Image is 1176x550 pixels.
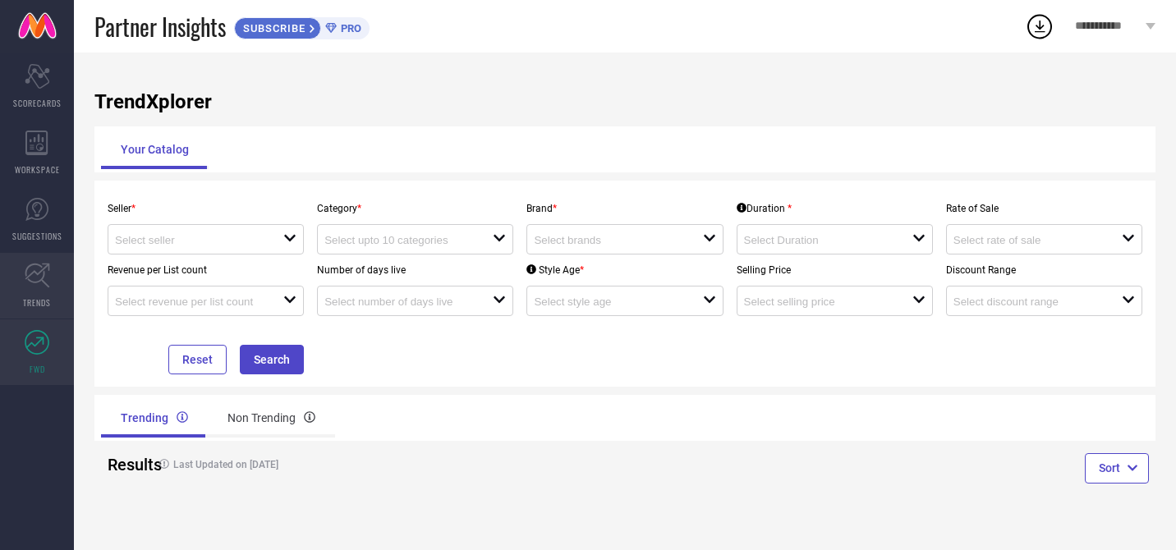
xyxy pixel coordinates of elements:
p: Brand [526,203,723,214]
p: Revenue per List count [108,264,304,276]
h4: Last Updated on [DATE] [151,459,569,470]
div: Style Age [526,264,584,276]
input: Select seller [115,234,267,246]
span: SCORECARDS [13,97,62,109]
p: Seller [108,203,304,214]
span: WORKSPACE [15,163,60,176]
span: Partner Insights [94,10,226,44]
input: Select selling price [744,296,896,308]
span: PRO [337,22,361,34]
input: Select revenue per list count [115,296,267,308]
h2: Results [108,455,138,474]
button: Search [240,345,304,374]
span: SUGGESTIONS [12,230,62,242]
a: SUBSCRIBEPRO [234,13,370,39]
div: Your Catalog [101,130,209,169]
span: FWD [30,363,45,375]
p: Selling Price [737,264,933,276]
h1: TrendXplorer [94,90,1155,113]
p: Category [317,203,513,214]
div: Duration [737,203,792,214]
input: Select upto 10 categories [324,234,476,246]
span: SUBSCRIBE [235,22,310,34]
button: Reset [168,345,227,374]
span: TRENDS [23,296,51,309]
input: Select brands [534,234,686,246]
button: Sort [1085,453,1149,483]
p: Number of days live [317,264,513,276]
input: Select style age [534,296,686,308]
input: Select number of days live [324,296,476,308]
input: Select discount range [953,296,1105,308]
p: Discount Range [946,264,1142,276]
input: Select rate of sale [953,234,1105,246]
div: Trending [101,398,208,438]
div: Open download list [1025,11,1054,41]
input: Select Duration [744,234,896,246]
p: Rate of Sale [946,203,1142,214]
div: Non Trending [208,398,335,438]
